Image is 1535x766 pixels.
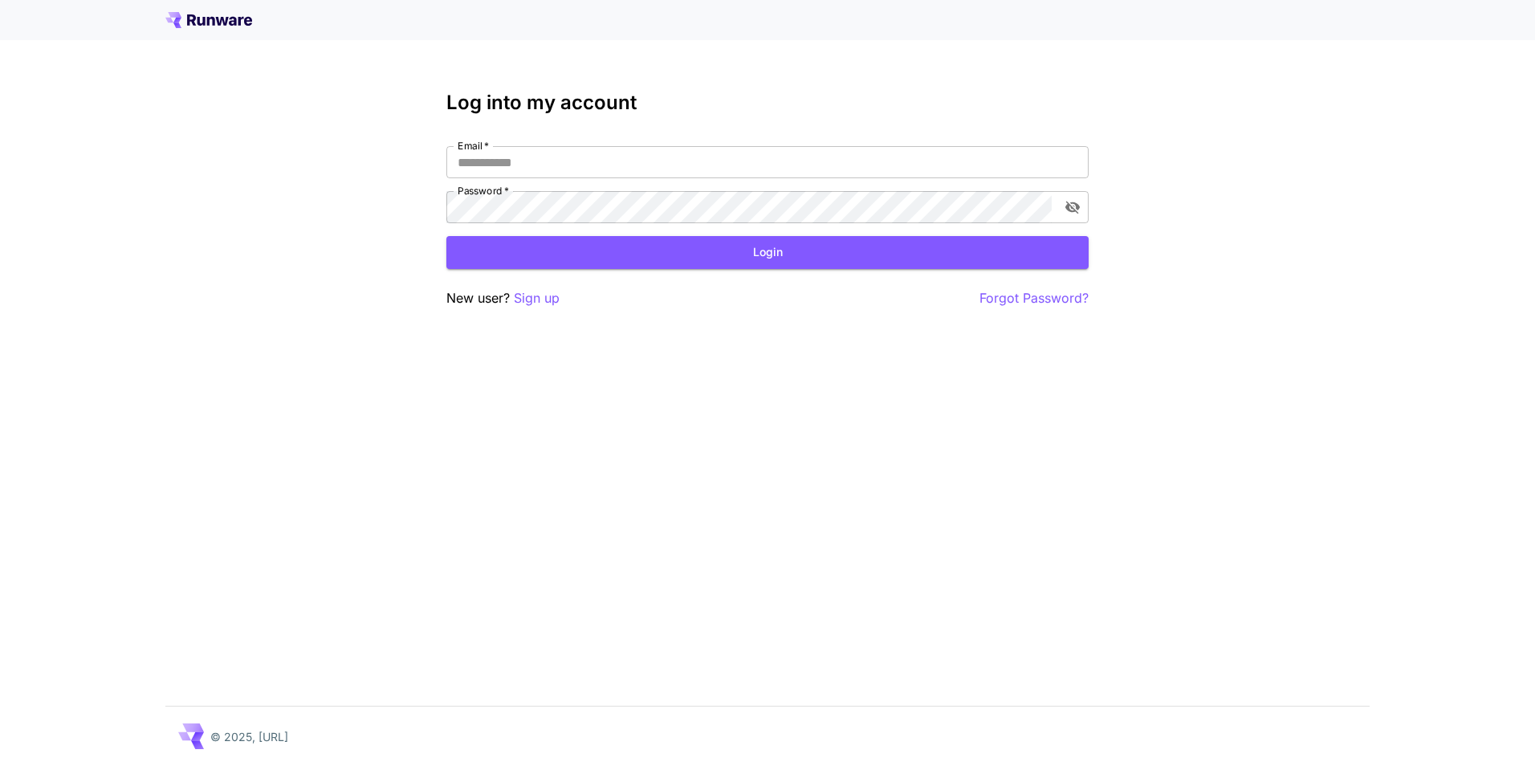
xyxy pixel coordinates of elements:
[446,288,560,308] p: New user?
[458,139,489,153] label: Email
[446,92,1089,114] h3: Log into my account
[979,288,1089,308] button: Forgot Password?
[514,288,560,308] button: Sign up
[1058,193,1087,222] button: toggle password visibility
[210,728,288,745] p: © 2025, [URL]
[458,184,509,198] label: Password
[446,236,1089,269] button: Login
